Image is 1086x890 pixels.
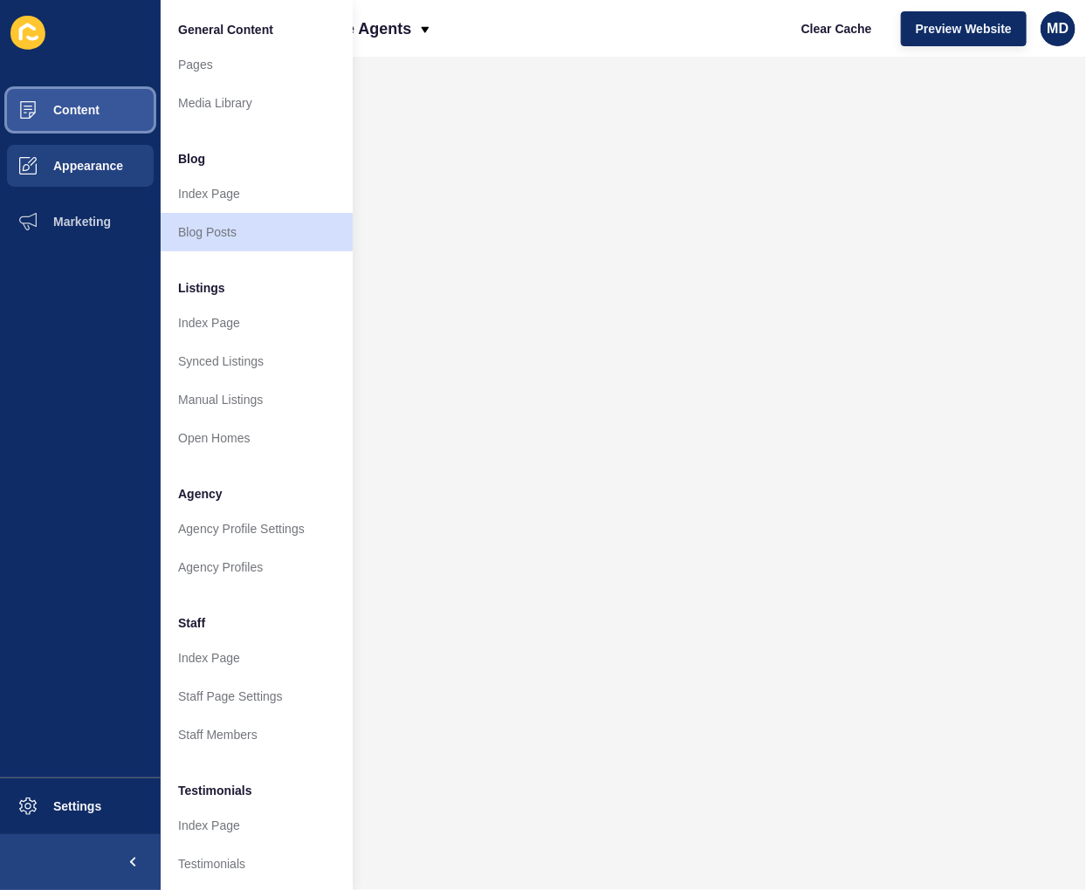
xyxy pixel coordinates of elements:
[178,614,205,632] span: Staff
[161,845,353,883] a: Testimonials
[161,510,353,548] a: Agency Profile Settings
[161,45,353,84] a: Pages
[161,213,353,251] a: Blog Posts
[1048,20,1069,38] span: MD
[787,11,887,46] button: Clear Cache
[161,175,353,213] a: Index Page
[161,342,353,380] a: Synced Listings
[161,677,353,715] a: Staff Page Settings
[178,21,273,38] span: General Content
[161,639,353,677] a: Index Page
[161,548,353,586] a: Agency Profiles
[916,20,1012,38] span: Preview Website
[178,782,252,799] span: Testimonials
[161,806,353,845] a: Index Page
[161,84,353,122] a: Media Library
[161,419,353,457] a: Open Homes
[801,20,872,38] span: Clear Cache
[178,150,205,168] span: Blog
[161,304,353,342] a: Index Page
[178,485,223,503] span: Agency
[161,715,353,754] a: Staff Members
[161,380,353,419] a: Manual Listings
[178,279,225,297] span: Listings
[901,11,1027,46] button: Preview Website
